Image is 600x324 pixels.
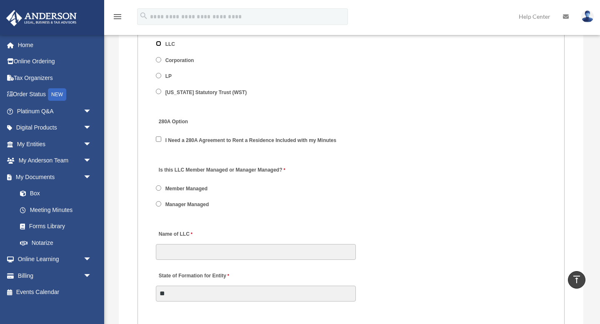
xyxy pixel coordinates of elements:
[4,10,79,26] img: Anderson Advisors Platinum Portal
[163,57,197,64] label: Corporation
[6,37,104,53] a: Home
[83,103,100,120] span: arrow_drop_down
[83,136,100,153] span: arrow_drop_down
[12,234,104,251] a: Notarize
[156,229,195,240] label: Name of LLC
[112,15,122,22] a: menu
[83,169,100,186] span: arrow_drop_down
[12,185,104,202] a: Box
[6,70,104,86] a: Tax Organizers
[572,274,582,284] i: vertical_align_top
[83,152,100,169] span: arrow_drop_down
[156,164,287,176] label: Is this LLC Member Managed or Manager Managed?
[163,41,178,48] label: LLC
[6,86,104,103] a: Order StatusNEW
[156,117,235,128] label: 280A Option
[6,267,104,284] a: Billingarrow_drop_down
[163,201,212,209] label: Manager Managed
[6,53,104,70] a: Online Ordering
[6,284,104,301] a: Events Calendar
[83,251,100,268] span: arrow_drop_down
[6,120,104,136] a: Digital Productsarrow_drop_down
[6,169,104,185] a: My Documentsarrow_drop_down
[6,103,104,120] a: Platinum Q&Aarrow_drop_down
[6,251,104,268] a: Online Learningarrow_drop_down
[6,152,104,169] a: My Anderson Teamarrow_drop_down
[568,271,585,289] a: vertical_align_top
[163,185,211,193] label: Member Managed
[83,120,100,137] span: arrow_drop_down
[6,136,104,152] a: My Entitiesarrow_drop_down
[112,12,122,22] i: menu
[12,218,104,235] a: Forms Library
[163,73,175,80] label: LP
[163,89,250,96] label: [US_STATE] Statutory Trust (WST)
[581,10,594,22] img: User Pic
[156,270,231,282] label: State of Formation for Entity
[83,267,100,284] span: arrow_drop_down
[163,137,340,145] label: I Need a 280A Agreement to Rent a Residence Included with my Minutes
[48,88,66,101] div: NEW
[139,11,148,20] i: search
[12,202,100,218] a: Meeting Minutes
